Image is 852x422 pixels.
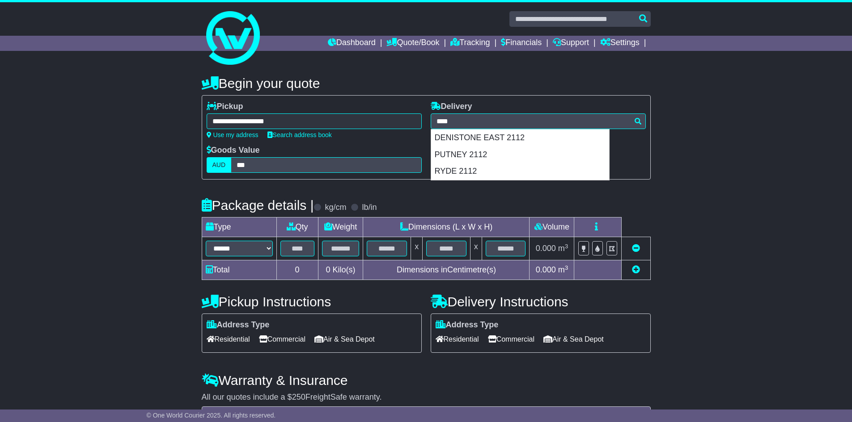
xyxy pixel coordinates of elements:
div: All our quotes include a $ FreightSafe warranty. [202,393,651,402]
td: Kilo(s) [318,260,363,280]
span: Commercial [488,332,534,346]
label: Pickup [207,102,243,112]
span: 250 [292,393,305,401]
label: Address Type [436,320,499,330]
span: 0 [326,265,330,274]
sup: 3 [565,243,568,250]
a: Remove this item [632,244,640,253]
a: Dashboard [328,36,376,51]
td: x [470,237,482,260]
div: RYDE 2112 [431,163,609,180]
label: Delivery [431,102,472,112]
a: Use my address [207,131,259,138]
div: DENISTONE EAST 2112 [431,130,609,146]
td: Type [202,217,276,237]
td: x [411,237,423,260]
span: 0.000 [536,265,556,274]
h4: Delivery Instructions [431,294,651,309]
a: Support [553,36,589,51]
label: kg/cm [325,203,346,213]
td: Weight [318,217,363,237]
span: Air & Sea Depot [314,332,375,346]
span: Commercial [259,332,305,346]
td: Dimensions in Centimetre(s) [363,260,530,280]
label: Address Type [207,320,270,330]
span: Residential [207,332,250,346]
span: Residential [436,332,479,346]
label: AUD [207,157,232,173]
span: m [558,244,568,253]
typeahead: Please provide city [431,113,646,129]
h4: Begin your quote [202,76,651,91]
a: Search address book [267,131,332,138]
td: Dimensions (L x W x H) [363,217,530,237]
td: Volume [530,217,574,237]
span: m [558,265,568,274]
td: 0 [276,260,318,280]
a: Settings [600,36,640,51]
h4: Warranty & Insurance [202,373,651,388]
a: Quote/Book [386,36,439,51]
a: Add new item [632,265,640,274]
span: 0.000 [536,244,556,253]
div: PUTNEY 2112 [431,146,609,163]
label: lb/in [362,203,377,213]
span: Air & Sea Depot [543,332,604,346]
a: Tracking [450,36,490,51]
td: Qty [276,217,318,237]
span: © One World Courier 2025. All rights reserved. [147,412,276,419]
sup: 3 [565,264,568,271]
h4: Package details | [202,198,314,213]
td: Total [202,260,276,280]
a: Financials [501,36,542,51]
label: Goods Value [207,146,260,155]
h4: Pickup Instructions [202,294,422,309]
